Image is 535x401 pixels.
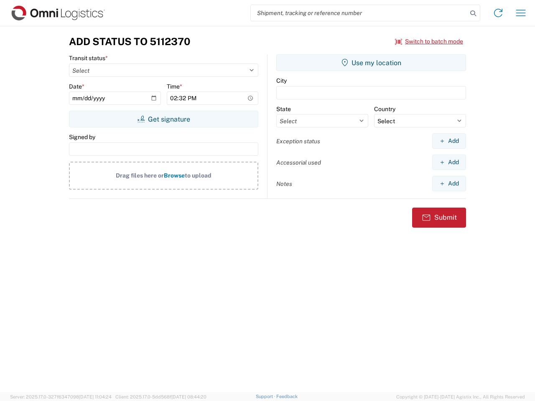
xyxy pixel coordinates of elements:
[171,394,206,399] span: [DATE] 08:44:20
[116,172,164,179] span: Drag files here or
[167,83,182,90] label: Time
[276,180,292,188] label: Notes
[115,394,206,399] span: Client: 2025.17.0-5dd568f
[432,155,466,170] button: Add
[396,393,525,401] span: Copyright © [DATE]-[DATE] Agistix Inc., All Rights Reserved
[276,77,287,84] label: City
[276,54,466,71] button: Use my location
[69,133,95,141] label: Signed by
[79,394,112,399] span: [DATE] 11:04:24
[164,172,185,179] span: Browse
[276,137,320,145] label: Exception status
[432,176,466,191] button: Add
[251,5,467,21] input: Shipment, tracking or reference number
[69,36,190,48] h3: Add Status to 5112370
[10,394,112,399] span: Server: 2025.17.0-327f6347098
[374,105,395,113] label: Country
[412,208,466,228] button: Submit
[185,172,211,179] span: to upload
[256,394,277,399] a: Support
[69,111,258,127] button: Get signature
[69,54,108,62] label: Transit status
[69,83,84,90] label: Date
[276,105,291,113] label: State
[276,159,321,166] label: Accessorial used
[395,35,463,48] button: Switch to batch mode
[432,133,466,149] button: Add
[276,394,298,399] a: Feedback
